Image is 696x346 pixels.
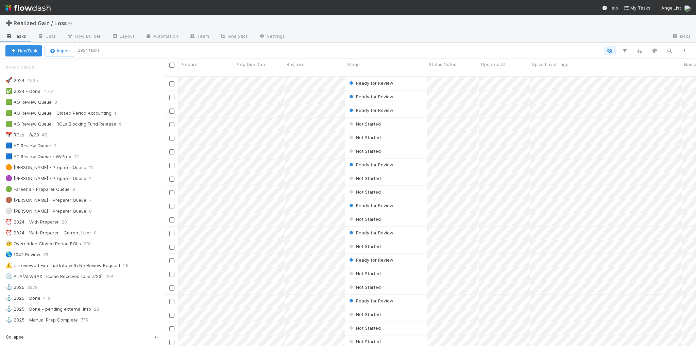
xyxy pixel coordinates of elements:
[5,109,112,117] div: AG Review Queue - Closed Period Accounting
[5,174,86,183] div: [PERSON_NAME] - Preparer Queue
[666,31,696,42] a: Docs
[114,109,123,117] span: 1
[119,120,129,128] span: 9
[5,87,41,96] div: 2024 - Done!
[429,61,456,68] span: Status Notes
[253,31,290,42] a: Settings
[169,149,174,154] input: Toggle Row Selected
[14,20,76,27] span: Realized Gain / Loss
[5,283,24,292] div: 2025
[287,61,306,68] span: Reviewer
[684,5,691,12] img: avatar_45ea4894-10ca-450f-982d-dabe3bd75b0b.png
[169,204,174,209] input: Toggle Row Selected
[78,47,100,53] small: 2924 tasks
[169,258,174,263] input: Toggle Row Selected
[5,240,81,248] div: Overridden Closed Period RGLs
[169,177,174,182] input: Toggle Row Selected
[105,272,120,281] span: 264
[348,298,393,303] span: Ready for Review
[5,121,12,127] span: 🟩
[348,121,381,127] span: Not Started
[5,219,12,225] span: ⏰
[348,107,393,114] div: Ready for Review
[348,202,393,209] div: Ready for Review
[481,61,506,68] span: Updated At
[5,163,86,172] div: [PERSON_NAME] - Preparer Queue
[5,45,42,56] button: NewTask
[348,311,381,318] div: Not Started
[43,250,55,259] span: 76
[5,306,12,312] span: ⚓
[348,243,381,250] div: Not Started
[181,61,199,68] span: Preparer
[184,31,215,42] a: Team
[348,93,393,100] div: Ready for Review
[169,95,174,100] input: Toggle Row Selected
[348,216,381,222] span: Not Started
[348,325,381,331] div: Not Started
[5,272,103,281] div: ALA/ALV/SAX Income Received (due 7/23)
[348,257,393,263] div: Ready for Review
[123,261,135,270] span: 26
[5,131,39,139] div: RGLs - 8/29
[5,120,116,128] div: AG Review Queue - RGLs Blocking Fund Release
[5,33,27,39] span: Tasks
[348,244,381,249] span: Not Started
[348,176,381,181] span: Not Started
[348,162,393,167] span: Ready for Review
[84,240,98,248] span: 231
[89,174,98,183] span: 1
[27,76,45,85] span: 4525
[348,203,393,208] span: Ready for Review
[5,20,12,26] span: ➕
[72,185,82,194] span: 8
[348,189,381,195] span: Not Started
[348,134,381,141] div: Not Started
[348,257,393,263] span: Ready for Review
[348,338,381,345] div: Not Started
[169,81,174,86] input: Toggle Row Selected
[140,31,184,42] a: Automation
[44,87,61,96] span: 4751
[42,131,54,139] span: 42
[347,61,360,68] span: Stage
[5,61,35,74] span: Saved Views
[5,76,24,85] div: 2024
[94,229,103,237] span: 0
[624,4,650,11] a: My Tasks
[89,163,100,172] span: 11
[169,326,174,331] input: Toggle Row Selected
[169,163,174,168] input: Toggle Row Selected
[169,299,174,304] input: Toggle Row Selected
[348,80,393,86] div: Ready for Review
[5,251,12,257] span: 🌎
[89,196,98,204] span: 7
[348,325,381,331] span: Not Started
[5,88,12,94] span: ✅
[169,245,174,250] input: Toggle Row Selected
[27,283,45,292] span: 3279
[5,208,12,214] span: ⚪
[169,340,174,345] input: Toggle Row Selected
[348,148,381,154] span: Not Started
[5,77,12,83] span: 🚀
[5,294,40,302] div: 2025 - Done
[5,99,12,105] span: 🟩
[43,294,57,302] span: 419
[5,327,31,335] div: 2025 RR
[32,31,61,42] a: Data
[5,110,12,116] span: 🟩
[5,218,59,226] div: 2024 - With Preparer
[5,196,86,204] div: [PERSON_NAME] - Preparer Queue
[169,190,174,195] input: Toggle Row Selected
[602,4,618,11] div: Help
[348,297,393,304] div: Ready for Review
[62,218,74,226] span: 28
[5,186,12,192] span: 🟢
[5,250,40,259] div: 1042 Review
[348,229,393,236] div: Ready for Review
[5,316,78,324] div: 2025 - Manual Prep Complete
[5,153,12,159] span: 🟦
[5,261,120,270] div: Unreviewed External Info with No Review Request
